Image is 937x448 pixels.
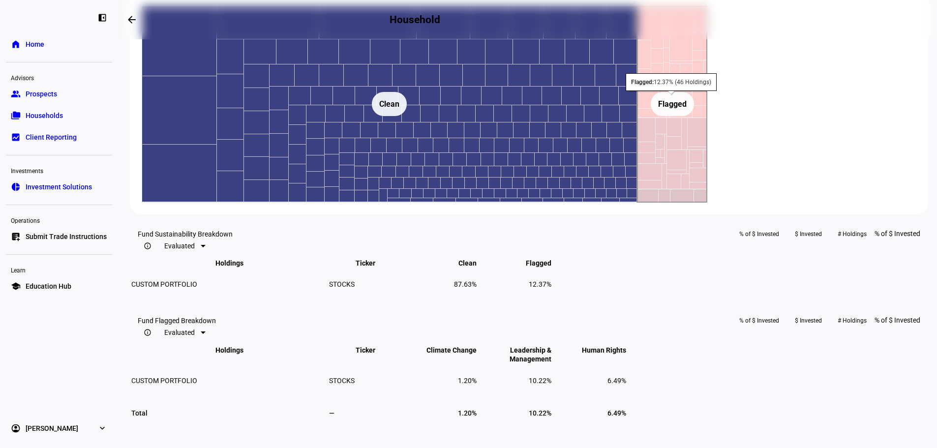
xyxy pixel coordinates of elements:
[510,346,551,363] span: Leadership & Management
[6,263,112,276] div: Learn
[658,99,687,109] text: Flagged
[144,242,151,250] mat-icon: info_outline
[215,346,243,354] span: Holdings
[11,182,21,192] eth-mat-symbol: pie_chart
[26,89,57,99] span: Prospects
[526,259,551,267] span: Flagged
[26,281,71,291] span: Education Hub
[356,259,375,267] span: Ticker
[97,423,107,433] eth-mat-symbol: expand_more
[426,346,477,354] span: Climate Change
[838,313,867,329] span: # Holdings
[11,423,21,433] eth-mat-symbol: account_circle
[26,182,92,192] span: Investment Solutions
[875,230,920,238] span: % of $ Invested
[6,213,112,227] div: Operations
[126,14,138,26] mat-icon: arrow_backwards
[138,317,216,340] eth-data-table-title: Fund Flagged Breakdown
[529,280,551,288] span: 12.37%
[607,377,626,385] span: 6.49%
[6,163,112,177] div: Investments
[731,226,787,242] button: % of $ Invested
[26,232,107,241] span: Submit Trade Instructions
[131,409,148,417] span: Total
[731,313,787,329] button: % of $ Invested
[6,70,112,84] div: Advisors
[138,230,233,254] eth-data-table-title: Fund Sustainability Breakdown
[787,226,830,242] button: $ Invested
[26,132,77,142] span: Client Reporting
[144,329,151,336] mat-icon: info_outline
[11,39,21,49] eth-mat-symbol: home
[454,280,477,288] span: 87.63%
[458,409,477,417] span: 1.20%
[97,13,107,23] eth-mat-symbol: left_panel_close
[582,346,626,354] span: Human Rights
[795,226,822,242] span: $ Invested
[6,34,112,54] a: homeHome
[329,280,355,288] span: STOCKS
[6,84,112,104] a: groupProspects
[356,346,375,354] span: Ticker
[11,232,21,241] eth-mat-symbol: list_alt_add
[11,132,21,142] eth-mat-symbol: bid_landscape
[26,423,78,433] span: [PERSON_NAME]
[329,409,334,417] span: —
[6,127,112,147] a: bid_landscapeClient Reporting
[830,226,875,242] button: # Holdings
[739,226,779,242] span: % of $ Invested
[26,39,44,49] span: Home
[11,111,21,120] eth-mat-symbol: folder_copy
[390,14,440,26] h2: Household
[131,377,197,385] span: CUSTOM PORTFOLIO
[6,177,112,197] a: pie_chartInvestment Solutions
[215,259,243,267] span: Holdings
[458,259,477,267] span: Clean
[830,313,875,329] button: # Holdings
[11,89,21,99] eth-mat-symbol: group
[795,313,822,329] span: $ Invested
[329,377,355,385] span: STOCKS
[131,280,197,288] span: CUSTOM PORTFOLIO
[6,106,112,125] a: folder_copyHouseholds
[26,111,63,120] span: Households
[529,409,551,417] span: 10.22%
[164,242,195,250] span: Evaluated
[739,313,779,329] span: % of $ Invested
[164,329,195,336] span: Evaluated
[379,99,399,109] text: Clean
[458,377,477,385] span: 1.20%
[607,409,626,417] span: 6.49%
[875,316,920,324] span: % of $ Invested
[11,281,21,291] eth-mat-symbol: school
[787,313,830,329] button: $ Invested
[838,226,867,242] span: # Holdings
[529,377,551,385] span: 10.22%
